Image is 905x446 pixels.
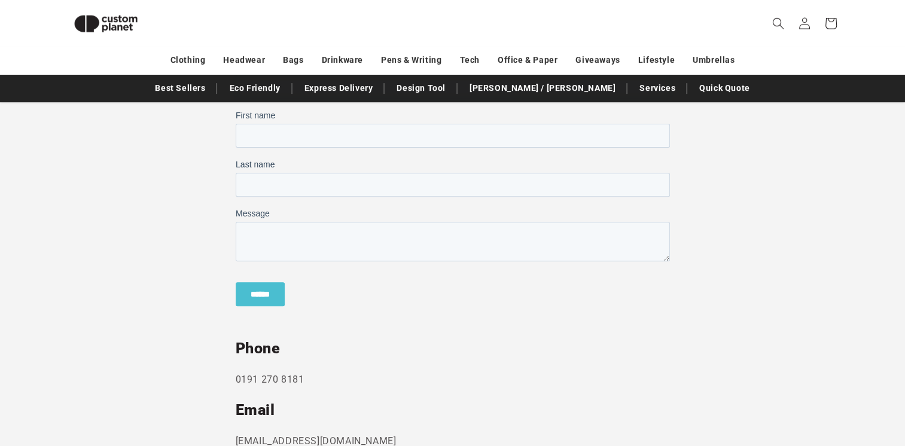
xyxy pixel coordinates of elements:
h2: Email [236,401,670,420]
h2: Phone [236,339,670,358]
a: Express Delivery [298,78,379,99]
a: Headwear [223,50,265,71]
a: Clothing [170,50,206,71]
img: Custom Planet [64,5,148,42]
p: 0191 270 8181 [236,371,670,389]
summary: Search [765,10,791,36]
a: Eco Friendly [223,78,286,99]
a: Umbrellas [693,50,735,71]
a: Bags [283,50,303,71]
iframe: Chat Widget [705,317,905,446]
a: Services [633,78,681,99]
a: Drinkware [322,50,363,71]
a: Pens & Writing [381,50,441,71]
a: Office & Paper [498,50,557,71]
a: Quick Quote [693,78,756,99]
a: Giveaways [575,50,620,71]
a: Lifestyle [638,50,675,71]
a: Design Tool [391,78,452,99]
a: Best Sellers [149,78,211,99]
iframe: Form 0 [236,60,670,326]
a: Tech [459,50,479,71]
a: [PERSON_NAME] / [PERSON_NAME] [464,78,621,99]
